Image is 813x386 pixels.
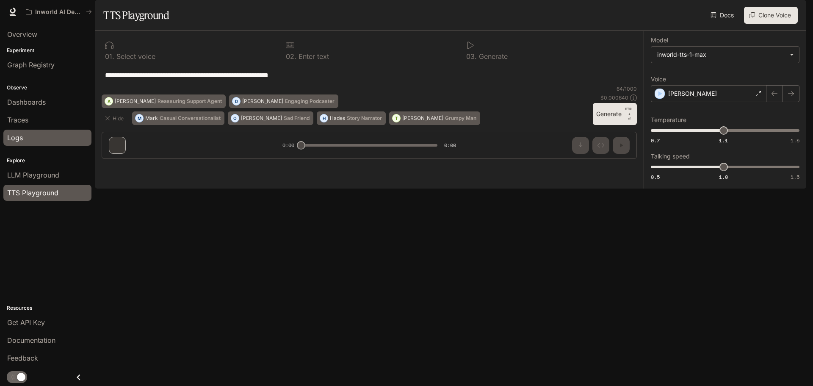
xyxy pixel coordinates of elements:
[393,111,400,125] div: T
[791,173,799,181] span: 1.5
[600,94,628,101] p: $ 0.000640
[232,94,240,108] div: D
[22,3,96,20] button: All workspaces
[617,85,637,92] p: 64 / 1000
[625,106,633,122] p: ⏎
[347,116,382,121] p: Story Narrator
[35,8,83,16] p: Inworld AI Demos
[330,116,345,121] p: Hades
[651,153,690,159] p: Talking speed
[158,99,222,104] p: Reassuring Support Agent
[115,99,156,104] p: [PERSON_NAME]
[625,106,633,117] p: CTRL +
[114,53,155,60] p: Select voice
[719,137,728,144] span: 1.1
[102,94,226,108] button: A[PERSON_NAME]Reassuring Support Agent
[657,50,785,59] div: inworld-tts-1-max
[651,173,660,181] span: 0.5
[105,53,114,60] p: 0 1 .
[103,7,169,24] h1: TTS Playground
[160,116,221,121] p: Casual Conversationalist
[389,111,480,125] button: T[PERSON_NAME]Grumpy Man
[593,103,637,125] button: GenerateCTRL +⏎
[284,116,310,121] p: Sad Friend
[651,117,686,123] p: Temperature
[651,76,666,82] p: Voice
[102,111,129,125] button: Hide
[744,7,798,24] button: Clone Voice
[317,111,386,125] button: HHadesStory Narrator
[402,116,443,121] p: [PERSON_NAME]
[791,137,799,144] span: 1.5
[719,173,728,181] span: 1.0
[286,53,296,60] p: 0 2 .
[229,94,338,108] button: D[PERSON_NAME]Engaging Podcaster
[285,99,335,104] p: Engaging Podcaster
[651,37,668,43] p: Model
[320,111,328,125] div: H
[651,47,799,63] div: inworld-tts-1-max
[145,116,158,121] p: Mark
[228,111,313,125] button: O[PERSON_NAME]Sad Friend
[445,116,476,121] p: Grumpy Man
[466,53,477,60] p: 0 3 .
[135,111,143,125] div: M
[241,116,282,121] p: [PERSON_NAME]
[709,7,737,24] a: Docs
[296,53,329,60] p: Enter text
[132,111,224,125] button: MMarkCasual Conversationalist
[242,99,283,104] p: [PERSON_NAME]
[668,89,717,98] p: [PERSON_NAME]
[477,53,508,60] p: Generate
[651,137,660,144] span: 0.7
[231,111,239,125] div: O
[105,94,113,108] div: A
